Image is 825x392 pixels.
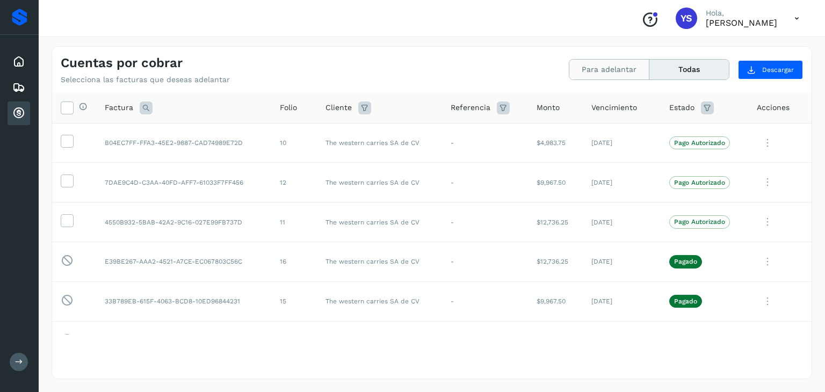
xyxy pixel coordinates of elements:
td: 10 [271,123,317,163]
td: 15 [271,281,317,321]
h4: Cuentas por cobrar [61,55,183,71]
span: Acciones [757,102,790,113]
td: 11 [271,202,317,242]
span: Cliente [325,102,352,113]
button: Para adelantar [569,60,649,79]
span: Estado [669,102,694,113]
span: Descargar [762,65,794,75]
td: 7DAE9C4D-C3AA-40FD-AFF7-61033F7FF456 [96,163,271,202]
td: The western carries SA de CV [317,163,442,202]
td: The western carries SA de CV [317,123,442,163]
span: Referencia [451,102,490,113]
p: Pagado [674,297,697,305]
td: The western carries SA de CV [317,321,442,361]
td: 13 [271,321,317,361]
td: The western carries SA de CV [317,281,442,321]
p: YURICXI SARAHI CANIZALES AMPARO [706,18,777,28]
span: Factura [105,102,133,113]
td: - [442,163,528,202]
td: 12 [271,163,317,202]
td: - [442,242,528,281]
td: $12,736.25 [528,242,583,281]
td: - [442,321,528,361]
span: Vencimiento [591,102,637,113]
p: Pago Autorizado [674,139,725,147]
td: 4550B932-5BAB-42A2-9C16-027E99FB737D [96,202,271,242]
td: $12,736.25 [528,321,583,361]
td: - [442,123,528,163]
td: $12,736.25 [528,202,583,242]
td: E39BE267-AAA2-4521-A7CE-EC067803C56C [96,242,271,281]
td: [DATE] [583,123,661,163]
td: $9,967.50 [528,163,583,202]
td: - [442,202,528,242]
div: Embarques [8,76,30,99]
td: [DATE] [583,202,661,242]
td: FBDB0C96-3C3A-4585-BDE1-5635B6765C74 [96,321,271,361]
div: Cuentas por cobrar [8,101,30,125]
span: Folio [280,102,297,113]
td: B04EC7FF-FFA3-45E2-9887-CAD74989E72D [96,123,271,163]
button: Descargar [738,60,803,79]
td: The western carries SA de CV [317,242,442,281]
td: - [442,281,528,321]
td: The western carries SA de CV [317,202,442,242]
td: 16 [271,242,317,281]
td: [DATE] [583,242,661,281]
p: Pagado [674,258,697,265]
p: Hola, [706,9,777,18]
button: Todas [649,60,729,79]
td: $4,983.75 [528,123,583,163]
td: [DATE] [583,281,661,321]
td: 33B789EB-615F-4063-BCD8-10ED96844231 [96,281,271,321]
td: $9,967.50 [528,281,583,321]
td: [DATE] [583,321,661,361]
td: [DATE] [583,163,661,202]
div: Inicio [8,50,30,74]
span: Monto [537,102,560,113]
p: Selecciona las facturas que deseas adelantar [61,75,230,84]
p: Pago Autorizado [674,218,725,226]
p: Pago Autorizado [674,179,725,186]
